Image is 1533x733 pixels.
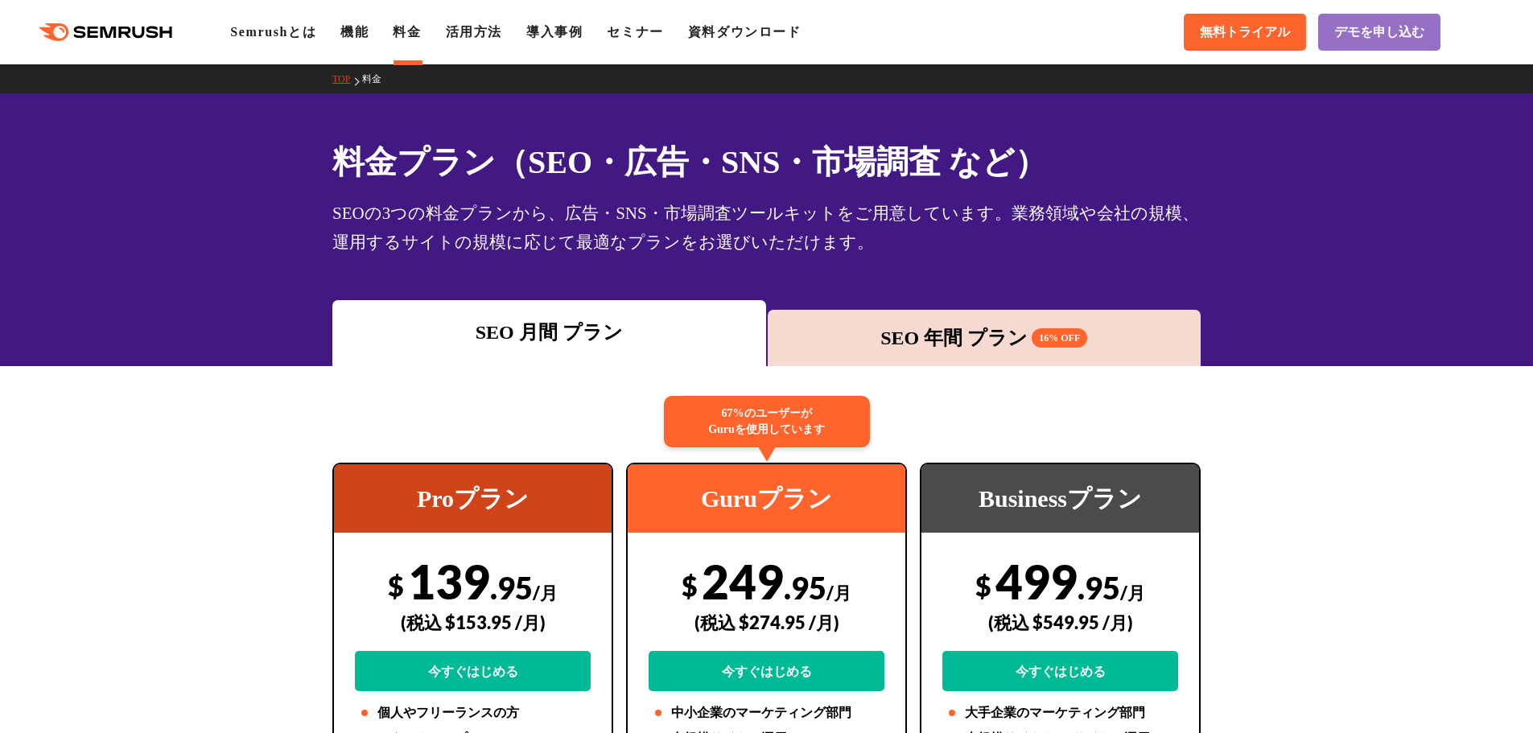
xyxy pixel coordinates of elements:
div: Businessプラン [921,464,1199,533]
div: 499 [942,553,1178,691]
span: /月 [826,582,851,603]
a: 活用方法 [446,25,502,39]
div: SEOの3つの料金プランから、広告・SNS・市場調査ツールキットをご用意しています。業務領域や会社の規模、運用するサイトの規模に応じて最適なプランをお選びいただけます。 [332,199,1201,257]
span: .95 [784,569,826,606]
span: 無料トライアル [1200,24,1290,41]
div: Guruプラン [628,464,905,533]
div: 139 [355,553,591,691]
a: 導入事例 [526,25,583,39]
a: セミナー [607,25,663,39]
a: 今すぐはじめる [649,651,884,691]
span: $ [975,569,991,602]
a: 料金 [393,25,421,39]
div: SEO 年間 プラン [776,323,1193,352]
div: (税込 $549.95 /月) [942,594,1178,651]
div: 249 [649,553,884,691]
span: .95 [490,569,533,606]
h1: 料金プラン（SEO・広告・SNS・市場調査 など） [332,138,1201,186]
span: /月 [1120,582,1145,603]
span: デモを申し込む [1334,24,1424,41]
div: SEO 月間 プラン [340,318,758,347]
span: /月 [533,582,558,603]
span: .95 [1078,569,1120,606]
a: 今すぐはじめる [942,651,1178,691]
span: $ [388,569,404,602]
a: 料金 [362,73,394,84]
a: 資料ダウンロード [688,25,802,39]
a: TOP [332,73,362,84]
a: 無料トライアル [1184,14,1306,51]
span: 16% OFF [1032,328,1087,348]
span: $ [682,569,698,602]
li: 中小企業のマーケティング部門 [649,703,884,723]
div: Proプラン [334,464,612,533]
a: デモを申し込む [1318,14,1440,51]
div: 67%のユーザーが Guruを使用しています [664,396,870,447]
li: 大手企業のマーケティング部門 [942,703,1178,723]
div: (税込 $153.95 /月) [355,594,591,651]
a: 今すぐはじめる [355,651,591,691]
a: Semrushとは [230,25,316,39]
a: 機能 [340,25,369,39]
li: 個人やフリーランスの方 [355,703,591,723]
div: (税込 $274.95 /月) [649,594,884,651]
